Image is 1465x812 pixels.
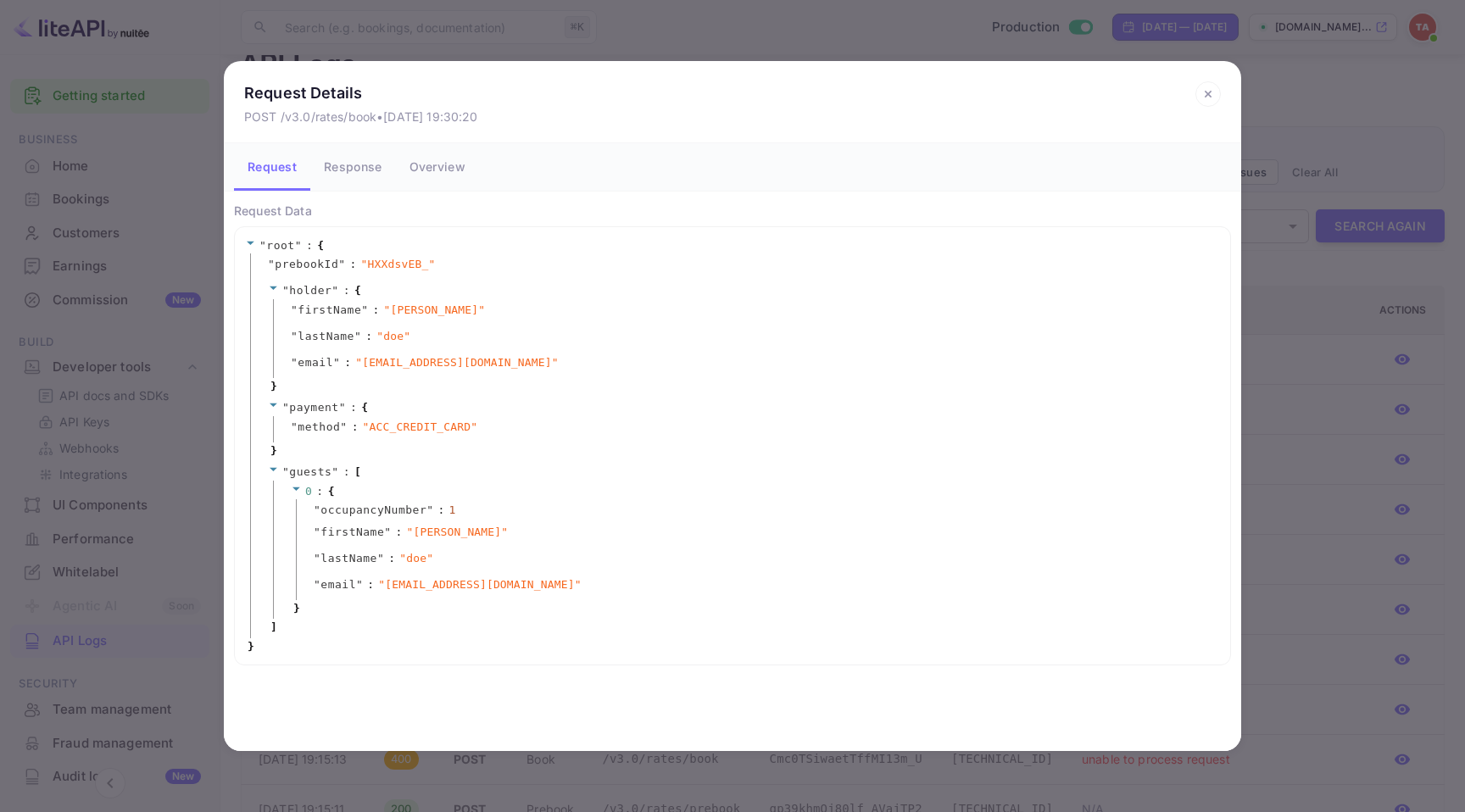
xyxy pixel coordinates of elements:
span: " [426,503,433,516]
span: " ACC_CREDIT_CARD " [363,419,478,436]
span: } [268,442,277,459]
span: " [314,526,320,538]
span: " [331,465,338,478]
span: { [361,399,368,416]
span: " [314,552,320,565]
span: } [268,378,277,395]
span: { [317,237,324,254]
span: { [328,483,335,500]
span: " [259,239,266,252]
span: : [306,237,313,254]
span: email [298,354,333,371]
span: : [343,282,350,299]
span: " [282,465,289,478]
span: firstName [298,302,361,319]
span: " [291,356,298,369]
span: " [361,303,368,316]
span: " [268,258,275,270]
span: " [331,284,338,297]
button: Request [234,143,310,191]
span: : [365,328,372,345]
button: Overview [396,143,479,191]
div: 1 [449,502,456,519]
span: : [316,483,323,500]
span: " doe " [399,550,433,567]
span: " [377,552,384,565]
span: : [388,550,395,567]
span: " [282,284,289,297]
span: " doe " [376,328,410,345]
span: { [354,282,361,299]
span: lastName [298,328,354,345]
span: " [282,401,289,414]
span: : [344,354,351,371]
span: } [245,638,254,655]
span: " [338,258,345,270]
span: : [396,524,403,541]
span: holder [289,284,331,297]
span: payment [289,401,338,414]
span: " [314,578,320,591]
span: " [314,503,320,516]
span: method [298,419,340,436]
span: " [340,420,347,433]
span: root [266,239,294,252]
span: occupancyNumber [320,502,426,519]
span: } [291,600,300,617]
p: Request Data [234,202,1231,220]
span: : [350,399,357,416]
span: : [373,302,380,319]
span: prebookId [275,256,338,273]
span: " [354,330,361,342]
p: POST /v3.0/rates/book • [DATE] 19:30:20 [244,108,478,125]
span: guests [289,465,331,478]
span: ] [268,619,277,636]
span: : [438,502,445,519]
span: " [291,420,298,433]
span: : [343,464,350,481]
span: : [367,576,374,593]
span: email [320,576,356,593]
span: " [356,578,363,591]
span: " [PERSON_NAME] " [407,524,509,541]
span: " [EMAIL_ADDRESS][DOMAIN_NAME] " [378,576,581,593]
span: lastName [320,550,377,567]
span: : [352,419,359,436]
span: " [PERSON_NAME] " [384,302,486,319]
span: " [295,239,302,252]
span: " HXXdsvEB_ " [361,256,436,273]
span: " [384,526,391,538]
span: 0 [305,485,312,498]
span: " [291,303,298,316]
span: " [EMAIL_ADDRESS][DOMAIN_NAME] " [355,354,558,371]
button: Response [310,143,395,191]
span: " [291,330,298,342]
span: " [333,356,340,369]
p: Request Details [244,81,478,104]
span: " [339,401,346,414]
span: [ [354,464,361,481]
span: firstName [320,524,384,541]
span: : [350,256,357,273]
